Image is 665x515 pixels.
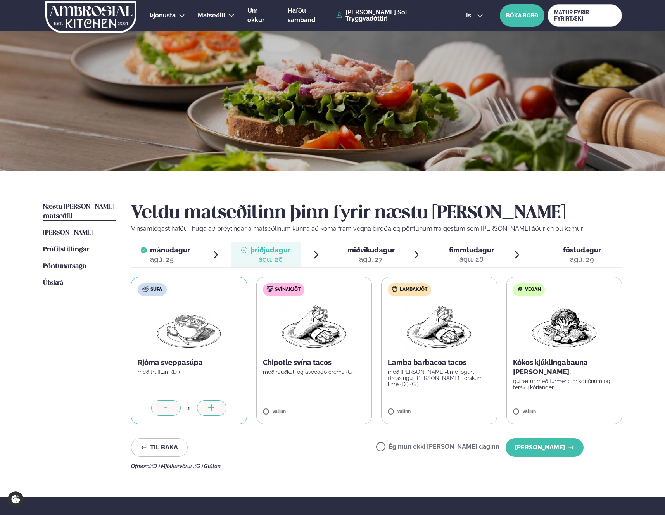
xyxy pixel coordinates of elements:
a: Næstu [PERSON_NAME] matseðill [43,202,116,221]
p: með trufflum (D ) [138,369,240,375]
a: Þjónusta [150,11,176,20]
p: Kókos kjúklingabauna [PERSON_NAME]. [513,358,616,377]
span: mánudagur [150,246,190,254]
a: MATUR FYRIR FYRIRTÆKI [548,4,622,27]
img: Wraps.png [280,302,348,352]
span: þriðjudagur [250,246,290,254]
img: Lamb.svg [392,286,398,292]
a: Útskrá [43,278,63,288]
div: ágú. 26 [250,255,290,264]
span: Súpa [150,287,162,293]
span: Pöntunarsaga [43,263,86,270]
a: [PERSON_NAME] Sól Tryggvadóttir! [336,9,448,22]
div: ágú. 29 [563,255,601,264]
p: Lamba barbacoa tacos [388,358,491,367]
p: með rauðkáli og avocado crema (G ) [263,369,366,375]
span: (G ) Glúten [195,463,221,469]
div: 1 [181,404,197,413]
span: Prófílstillingar [43,246,89,253]
a: [PERSON_NAME] [43,228,93,238]
button: BÓKA BORÐ [500,4,544,27]
a: Prófílstillingar [43,245,89,254]
img: Vegan.svg [517,286,523,292]
img: soup.svg [142,286,149,292]
h2: Veldu matseðilinn þinn fyrir næstu [PERSON_NAME] [131,202,622,224]
span: Lambakjöt [400,287,427,293]
p: Vinsamlegast hafðu í huga að breytingar á matseðlinum kunna að koma fram vegna birgða og pöntunum... [131,224,622,233]
img: pork.svg [267,286,273,292]
span: is [466,12,473,19]
p: gulrætur með turmeric hrísgrjónum og fersku kóríander [513,378,616,391]
a: Um okkur [247,6,275,25]
a: Pöntunarsaga [43,262,86,271]
span: Um okkur [247,7,264,24]
span: (D ) Mjólkurvörur , [152,463,195,469]
button: is [460,12,489,19]
a: Matseðill [198,11,225,20]
span: fimmtudagur [449,246,494,254]
button: Til baka [131,438,188,457]
div: ágú. 27 [347,255,395,264]
span: Útskrá [43,280,63,286]
span: Hafðu samband [288,7,315,24]
p: Rjóma sveppasúpa [138,358,240,367]
img: Soup.png [155,302,223,352]
span: Svínakjöt [275,287,301,293]
span: föstudagur [563,246,601,254]
span: Næstu [PERSON_NAME] matseðill [43,204,114,219]
div: Ofnæmi: [131,463,622,469]
p: með [PERSON_NAME]-lime jógúrt dressingu, [PERSON_NAME], ferskum lime (D ) (G ) [388,369,491,387]
div: ágú. 25 [150,255,190,264]
a: Hafðu samband [288,6,332,25]
img: logo [45,1,137,33]
a: Cookie settings [8,491,24,507]
img: Vegan.png [530,302,598,352]
span: Vegan [525,287,541,293]
img: Wraps.png [405,302,473,352]
p: Chipotle svína tacos [263,358,366,367]
div: ágú. 28 [449,255,494,264]
span: miðvikudagur [347,246,395,254]
span: Þjónusta [150,12,176,19]
span: [PERSON_NAME] [43,230,93,236]
span: Matseðill [198,12,225,19]
button: [PERSON_NAME] [506,438,584,457]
